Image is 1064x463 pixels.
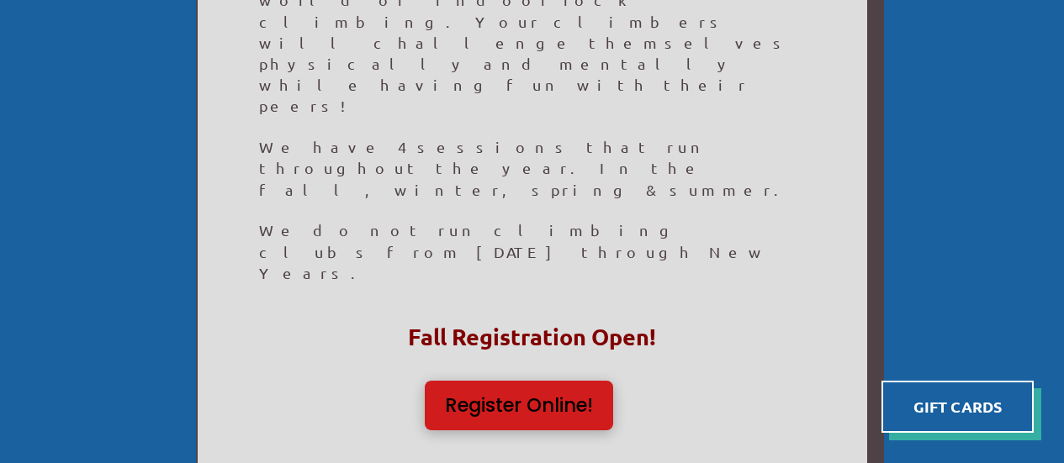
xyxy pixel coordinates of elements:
p: We do not run climbing clubs from [DATE] through New Years. [259,219,806,283]
a: Register Online! [425,381,613,429]
span: Register Online! [445,396,593,415]
p: We have 4 sessions that run throughout the year. In the fall, winter, spring & summer. [259,136,806,200]
span: Fall Registration Open! [408,322,656,350]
